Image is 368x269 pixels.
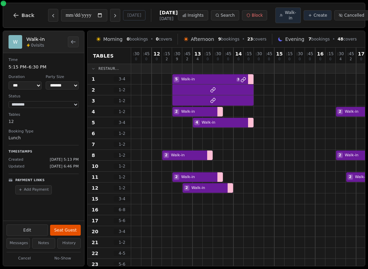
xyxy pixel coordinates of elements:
span: 1 - 2 [114,98,130,104]
span: 0 [268,58,270,61]
span: 0 [135,58,137,61]
span: 4 [339,58,341,61]
span: 20 [92,228,98,235]
span: 5 - 6 [114,262,130,267]
span: : 45 [184,52,190,56]
span: 0 [227,58,229,61]
span: • [242,36,245,42]
dd: 12 [9,118,79,125]
span: bookings [218,36,239,42]
span: : 15 [164,52,170,56]
span: : 30 [296,52,303,56]
span: Insights [188,13,204,18]
span: 0 [360,58,362,61]
span: [DATE] 6:46 PM [50,164,79,170]
span: 0 [329,58,331,61]
span: 23 [92,261,98,268]
span: 0 [156,58,158,61]
span: 3 - 4 [114,76,130,82]
span: Morning [103,36,123,43]
span: 12 [153,51,160,56]
span: 0 [288,58,290,61]
span: 1 - 2 [114,87,130,93]
span: 3 - 4 [114,196,130,202]
span: : 45 [225,52,231,56]
span: 0 [319,58,321,61]
span: 8 [92,152,95,159]
span: Updated [9,164,25,170]
span: Back [21,13,34,18]
span: 5 [174,77,179,82]
span: 0 [145,58,147,61]
span: : 45 [143,52,150,56]
span: 5 - 6 [114,218,130,223]
div: W [9,35,22,49]
span: • [151,36,153,42]
span: 16 [317,51,323,56]
span: 2 [337,153,343,158]
p: Timestamps [9,149,79,154]
span: : 30 [256,52,262,56]
span: Block [252,13,263,18]
span: Search [221,13,235,18]
span: : 15 [327,52,334,56]
button: Next day [110,9,120,22]
span: : 15 [204,52,211,56]
button: Back to bookings list [68,36,79,47]
span: 2 [337,109,343,115]
span: covers [247,36,266,42]
span: Created [9,157,24,163]
span: 1 [92,76,95,82]
span: Restaur... [98,66,119,71]
button: Add Payment [15,185,52,194]
span: 3 - 4 [114,229,130,234]
button: Notes [32,238,56,249]
span: 4 [92,108,95,115]
span: : 30 [133,52,139,56]
span: Walk-in [190,185,226,191]
span: : 30 [337,52,344,56]
button: No-Show [45,254,81,263]
span: 1 - 2 [114,185,130,191]
span: 0 [156,37,158,42]
span: bookings [308,36,329,42]
span: 4 [194,120,200,126]
span: 3 - 4 [114,120,130,125]
span: Cancelled [344,13,364,18]
span: : 45 [307,52,313,56]
span: Walk-in [200,120,246,126]
span: 2 [186,58,188,61]
dt: Party Size [46,74,79,80]
span: 1 - 2 [114,240,130,245]
span: Walk-in [170,153,205,158]
dt: Tables [9,112,79,118]
h2: Walk-in [26,36,64,43]
button: Block [242,10,267,20]
span: 23 [247,37,253,42]
dd: 5:15 PM – 6:30 PM [9,64,79,70]
button: Create [304,10,332,20]
dt: Duration [9,74,42,80]
dt: Status [9,94,79,99]
span: Evening [285,36,304,43]
span: 0 [237,58,240,61]
span: • [333,36,335,42]
span: 2 [164,153,169,158]
span: 3 [92,97,95,104]
span: covers [156,36,172,42]
span: 10 [92,163,98,170]
span: 17 [358,51,364,56]
span: Walk-in [180,174,215,180]
span: 0 visits [31,43,44,48]
span: 2 [174,174,179,180]
span: 21 [92,239,98,246]
span: [DATE] [159,9,178,16]
button: Search [211,10,239,20]
span: : 30 [215,52,221,56]
span: 0 [258,58,260,61]
span: Create [313,13,327,18]
span: 1 - 2 [114,131,130,136]
dd: Lunch [9,135,79,141]
button: Previous day [48,9,58,22]
span: 11 [92,174,98,180]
